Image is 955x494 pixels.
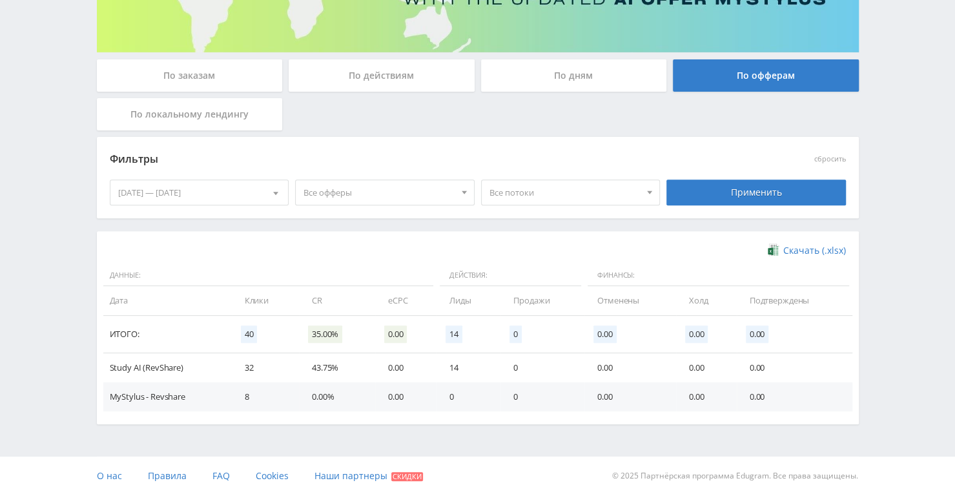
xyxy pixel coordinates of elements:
[814,155,846,163] button: сбросить
[212,469,230,482] span: FAQ
[148,469,187,482] span: Правила
[768,244,845,257] a: Скачать (.xlsx)
[676,286,737,315] td: Холд
[500,353,584,382] td: 0
[308,325,342,343] span: 35.00%
[673,59,859,92] div: По офферам
[97,98,283,130] div: По локальному лендингу
[97,59,283,92] div: По заказам
[299,286,375,315] td: CR
[232,353,299,382] td: 32
[768,243,779,256] img: xlsx
[110,180,289,205] div: [DATE] — [DATE]
[584,382,676,411] td: 0.00
[232,382,299,411] td: 8
[103,286,232,315] td: Дата
[375,382,436,411] td: 0.00
[500,382,584,411] td: 0
[103,382,232,411] td: MyStylus - Revshare
[593,325,616,343] span: 0.00
[299,382,375,411] td: 0.00%
[737,382,852,411] td: 0.00
[375,286,436,315] td: eCPC
[500,286,584,315] td: Продажи
[299,353,375,382] td: 43.75%
[509,325,522,343] span: 0
[685,325,708,343] span: 0.00
[232,286,299,315] td: Клики
[481,59,667,92] div: По дням
[737,286,852,315] td: Подтверждены
[303,180,455,205] span: Все офферы
[97,469,122,482] span: О нас
[588,265,848,287] span: Финансы:
[666,180,846,205] div: Применить
[436,382,500,411] td: 0
[436,286,500,315] td: Лиды
[489,180,641,205] span: Все потоки
[103,353,232,382] td: Study AI (RevShare)
[241,325,258,343] span: 40
[446,325,462,343] span: 14
[375,353,436,382] td: 0.00
[110,150,661,169] div: Фильтры
[103,316,232,353] td: Итого:
[436,353,500,382] td: 14
[384,325,407,343] span: 0.00
[676,353,737,382] td: 0.00
[584,353,676,382] td: 0.00
[783,245,846,256] span: Скачать (.xlsx)
[440,265,581,287] span: Действия:
[584,286,676,315] td: Отменены
[103,265,434,287] span: Данные:
[391,472,423,481] span: Скидки
[289,59,475,92] div: По действиям
[256,469,289,482] span: Cookies
[746,325,768,343] span: 0.00
[737,353,852,382] td: 0.00
[676,382,737,411] td: 0.00
[314,469,387,482] span: Наши партнеры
